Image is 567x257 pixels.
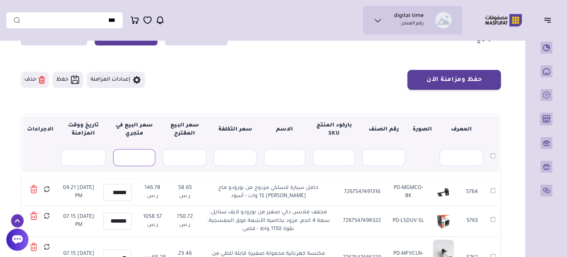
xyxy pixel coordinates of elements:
td: 146.78 ر.س [135,179,170,206]
td: 5763 [458,206,487,236]
td: مجفف ملابس ذكي صغير من بورودو لايف ستايل، سعة 4 كجم، مزود بخاصية الأشعة فوق البنفسجية، بقوة 1150 ... [200,206,337,236]
button: حذف [21,72,49,88]
strong: تاريخ ووقت المزامنة [68,123,99,137]
button: حفظ ومزامنة الآن [407,70,501,90]
strong: المعرف [451,127,472,133]
td: حامل سيارة لاسلكي مزدوج من بورودو ماج [PERSON_NAME] 15 وات - أسود [200,179,337,206]
h1: digital time [394,13,424,20]
td: 750.72 ر.س [170,206,200,236]
td: 1058.57 ر.س [135,206,170,236]
strong: سعر البيع المقترح [170,123,198,137]
td: [DATE] 07:15 PM [58,206,100,236]
button: إعدادات المزامنة [87,72,145,88]
td: 7267547498322 [337,206,387,236]
strong: سعر البيع في متجري [116,123,153,137]
strong: الاجراءات [27,127,54,133]
strong: الاسم [276,127,293,133]
strong: رقم الصنف [369,127,399,133]
td: 58.65 ر.س [170,179,200,206]
img: Logo [480,13,527,27]
img: 2025-07-15-68763e54ecda4.png [433,211,454,232]
strong: الصورة [412,127,432,133]
strong: سعر التكلفة [218,127,252,133]
p: رقم المتجر : [400,20,424,28]
td: [DATE] 09:21 PM [58,179,100,206]
strong: باركود المنتج SKU [316,123,352,137]
img: digital time [435,12,452,28]
td: 7267547491316 [337,179,387,206]
td: PD-LSDUV-SL [387,206,429,236]
td: PD-MGMCO-BK [387,179,429,206]
img: 20250714202648877549.png [433,182,454,203]
button: حفظ [52,72,83,88]
td: 5764 [458,179,487,206]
